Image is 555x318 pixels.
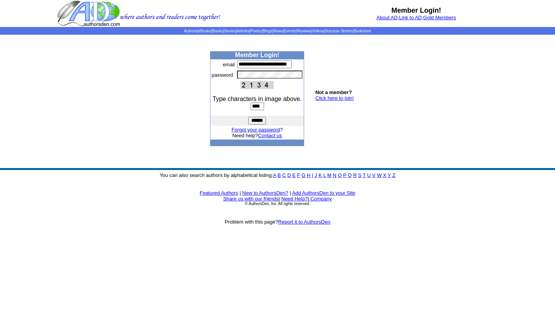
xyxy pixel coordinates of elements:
b: Not a member? [315,89,352,95]
a: Stories [224,29,236,33]
a: P [343,172,346,178]
font: | [289,190,291,196]
a: T [363,172,366,178]
a: Books [212,29,223,33]
span: | | | | | | | | | | | | [184,29,371,33]
a: G [301,172,305,178]
a: Reviews [297,29,311,33]
a: New to AuthorsDen? [242,190,288,196]
a: Authors [184,29,197,33]
a: X [383,172,387,178]
font: Type characters in image above. [213,96,302,102]
font: ? [232,127,283,133]
a: Company [310,196,332,202]
b: Member Login! [235,52,279,58]
a: Link to AD [399,15,422,20]
a: V [372,172,376,178]
a: Z [392,172,395,178]
font: You can also search authors by alphabetical listing: [160,172,395,178]
a: Gold Members [423,15,456,20]
a: R [353,172,357,178]
a: E [292,172,296,178]
a: H [307,172,310,178]
a: Forgot your password [232,127,280,133]
a: F [297,172,300,178]
font: Problem with this page? [225,219,330,225]
font: | [279,196,280,202]
a: Poetry [251,29,262,33]
font: | [240,190,241,196]
img: This Is CAPTCHA Image [240,81,274,89]
a: C [282,172,286,178]
a: Y [388,172,391,178]
a: D [287,172,291,178]
a: eBooks [198,29,211,33]
font: password [212,72,233,78]
a: Videos [312,29,324,33]
a: News [273,29,283,33]
a: Click here to join! [315,95,354,101]
a: S [358,172,362,178]
a: Featured Authors [200,190,238,196]
a: I [312,172,313,178]
a: U [367,172,371,178]
a: N [333,172,336,178]
font: | [308,196,332,202]
a: L [323,172,326,178]
a: Success Stories [325,29,353,33]
a: Bookstore [354,29,371,33]
a: Articles [237,29,250,33]
a: A [273,172,276,178]
a: Contact us [258,133,282,138]
font: © AuthorsDen, Inc. All rights reserved. [245,202,310,206]
a: Report it to AuthorsDen [278,219,330,225]
a: B [277,172,281,178]
a: Add AuthorsDen to your Site [292,190,355,196]
font: email [223,62,235,67]
a: K [318,172,322,178]
a: Need Help? [281,196,308,202]
a: Events [284,29,296,33]
font: Need help? [232,133,282,138]
b: Member Login! [392,7,441,14]
a: About AD [377,15,398,20]
a: Share us with our friends [223,196,279,202]
font: , , [377,15,456,20]
a: Q [348,172,351,178]
a: W [377,172,382,178]
a: O [338,172,342,178]
a: J [314,172,317,178]
a: Blogs [262,29,272,33]
a: M [327,172,331,178]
